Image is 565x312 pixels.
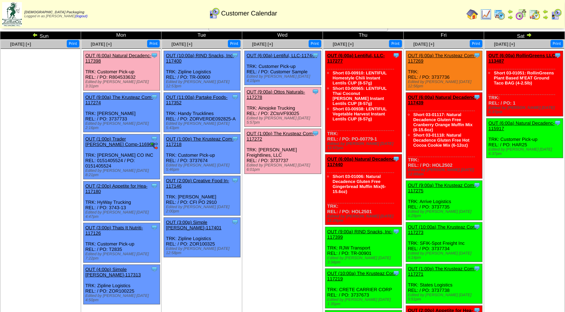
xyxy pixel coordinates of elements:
td: Mon [81,32,162,40]
div: Edited by [PERSON_NAME] [DATE] 5:51pm [408,293,482,302]
button: Print [309,40,321,47]
div: Edited by [PERSON_NAME] [DATE] 4:47pm [85,210,160,219]
a: Short 03-01118: Natural Decadence Gluten Free Hot Cocoa Cookie Mix (6-12oz) [414,133,470,148]
img: arrowright.gif [526,32,532,38]
button: Print [389,40,402,47]
span: [DEMOGRAPHIC_DATA] Packaging [24,10,84,14]
a: OUT (9:00a) Ottos Naturals-117278 [247,89,305,100]
img: Tooltip [232,52,239,59]
a: [DATE] [+] [333,42,354,47]
a: OUT (1:00p) The Krusteaz Com-117271 [408,266,476,277]
td: Sat [484,32,565,40]
div: Edited by [PERSON_NAME] [DATE] 12:53pm [166,80,240,88]
img: Tooltip [151,224,158,231]
img: zoroco-logo-small.webp [2,2,22,26]
img: calendarblend.gif [515,9,527,20]
div: Edited by [PERSON_NAME] [DATE] 12:57pm [327,142,402,150]
a: OUT (6:00a) The Krusteaz Com-117269 [408,53,476,64]
img: Tooltip [232,135,239,142]
img: Tooltip [393,270,400,277]
div: TRK: REL: / PO: HOL2502 [406,93,482,179]
img: Tooltip [312,88,319,95]
button: Print [67,40,79,47]
div: TRK: Customer Pick-up REL: / PO: HAR25 [487,119,563,158]
a: [DATE] [+] [172,42,192,47]
a: OUT (11:00a) Partake Foods-117352 [166,95,228,105]
div: TRK: REL: / PO: PO-00779-1 [325,51,402,152]
img: arrowleft.gif [508,9,513,14]
td: Sun [0,32,81,40]
img: arrowleft.gif [32,32,38,38]
a: OUT (6:00a) Natural Decadenc-117398 [85,53,151,64]
td: Wed [242,32,323,40]
span: Logged in as [PERSON_NAME] [24,10,88,18]
div: Edited by [PERSON_NAME] [DATE] 7:22pm [85,252,160,261]
button: Print [147,40,160,47]
a: OUT (3:00p) Simple [PERSON_NAME]-117401 [166,220,221,230]
img: calendarcustomer.gif [551,9,562,20]
img: Tooltip [151,93,158,101]
a: [DATE] [+] [91,42,112,47]
a: OUT (2:00p) Creative Food In-117146 [166,178,229,189]
button: Print [551,40,563,47]
a: Short 03-01117: Natural Decadence Gluten Free Cranberry Orange Muffin Mix (6-15.6oz) [414,112,473,132]
img: arrowleft.gif [543,9,548,14]
div: Edited by [PERSON_NAME] [DATE] 6:01pm [247,163,321,172]
div: TRK: [PERSON_NAME] REL: / PO: CFI PO 2910 [164,176,241,216]
span: [DATE] [+] [10,42,31,47]
div: Edited by [PERSON_NAME] [DATE] 12:58pm [166,247,240,255]
img: Tooltip [393,52,400,59]
img: Tooltip [232,177,239,184]
button: Print [228,40,241,47]
div: Edited by [PERSON_NAME] [DATE] 5:57pm [247,116,321,125]
div: Edited by [PERSON_NAME] [DATE] 5:43pm [166,121,240,130]
a: OUT (4:00p) Simple [PERSON_NAME]-117313 [85,267,141,277]
img: Tooltip [554,52,561,59]
img: Tooltip [312,52,319,59]
div: TRK: CRETE CARRIER CORP REL: / PO: 3737673 [325,269,402,308]
div: Edited by [PERSON_NAME] [DATE] 12:00am [408,168,482,176]
a: OUT (9:00a) RIND Snacks, Inc-117399 [327,229,393,240]
a: OUT (3:00p) Thats It Nutriti-117126 [85,225,143,236]
span: [DATE] [+] [252,42,273,47]
img: calendarprod.gif [494,9,505,20]
a: OUT (2:00p) Appetite for Hea-117180 [85,183,148,194]
a: OUT (10:00a) RIND Snacks, Inc-117400 [166,53,234,64]
div: Edited by [PERSON_NAME] [DATE] 2:16pm [85,121,160,130]
img: arrowright.gif [543,14,548,20]
div: Edited by [PERSON_NAME] [DATE] 12:29pm [327,214,402,223]
a: OUT (6:00a) Natural Decadenc-117440 [327,156,396,167]
span: Customer Calendar [221,10,277,17]
div: TRK: REL: / PO: 3737736 [406,51,482,91]
img: Tooltip [473,93,481,101]
div: TRK: Customer Pick-up REL: / PO: R804533632 [83,51,160,91]
a: OUT (10:00a) The Krusteaz Com-117273 [408,224,478,235]
a: [DATE] [+] [494,42,515,47]
a: (logout) [75,14,88,18]
div: Edited by [PERSON_NAME] [DATE] 3:34pm [327,256,402,265]
img: calendarcustomer.gif [209,8,220,19]
td: Fri [403,32,484,40]
img: Tooltip [151,52,158,59]
a: OUT (6:00a) Natural Decadenc-117439 [408,95,477,105]
img: Tooltip [473,223,481,230]
a: [DATE] [+] [414,42,434,47]
a: Short 03-01006: Natural Decadence Gluten Free Gingerbread Muffin Mix(6-15.6oz) [333,174,386,194]
div: Edited by [PERSON_NAME] [DATE] 2:00pm [166,205,240,214]
a: OUT (6:00a) RollinGreens LLC-113487 [489,53,557,64]
div: TRK: Zipline Logistics REL: / PO: TR-00900 [164,51,241,91]
img: calendarinout.gif [529,9,541,20]
a: OUT (6:00a) Lentiful, LLC-117277 [327,53,385,64]
div: TRK: Customer Pick-up REL: / PO: T2835 [83,223,160,263]
div: TRK: [PERSON_NAME] CO INC REL: 0151405524 / PO: 0151405524 [83,134,160,179]
div: TRK: Ainojoke Trucking REL: / PO: ZCtoVF93025 [245,87,321,127]
td: Thu [323,32,403,40]
img: Tooltip [554,119,561,127]
a: OUT (10:00a) The Krusteaz Com-117219 [327,271,397,281]
a: Short 03-00965: LENTIFUL Thai Coconut [PERSON_NAME] Instant Lentils CUP (8-57g) [333,86,387,106]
